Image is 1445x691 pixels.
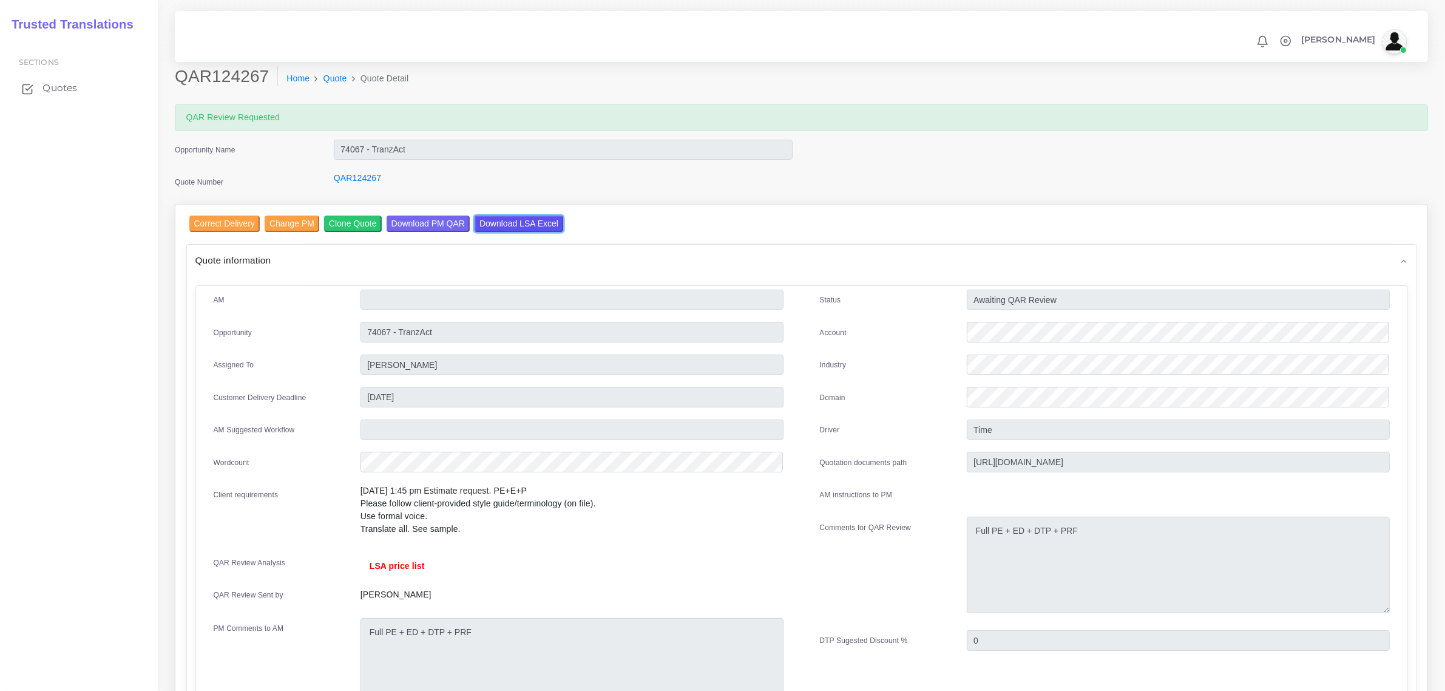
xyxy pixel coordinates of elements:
[42,81,77,95] span: Quotes
[370,560,774,573] p: LSA price list
[347,72,409,85] li: Quote Detail
[175,66,278,87] h2: QAR124267
[175,177,223,188] label: Quote Number
[323,72,347,85] a: Quote
[214,489,279,500] label: Client requirements
[820,635,908,646] label: DTP Sugested Discount %
[3,15,134,35] a: Trusted Translations
[387,216,470,232] input: Download PM QAR
[820,522,911,533] label: Comments for QAR Review
[286,72,310,85] a: Home
[820,327,847,338] label: Account
[3,17,134,32] h2: Trusted Translations
[214,424,295,435] label: AM Suggested Workflow
[175,104,1428,131] div: QAR Review Requested
[214,327,252,338] label: Opportunity
[360,355,783,375] input: pm
[189,216,260,232] input: Correct Delivery
[214,590,283,601] label: QAR Review Sent by
[195,253,271,267] span: Quote information
[187,245,1416,276] div: Quote information
[820,392,845,403] label: Domain
[1301,35,1376,44] span: [PERSON_NAME]
[9,75,149,101] a: Quotes
[820,457,907,468] label: Quotation documents path
[214,359,254,370] label: Assigned To
[360,588,783,601] p: [PERSON_NAME]
[820,294,841,305] label: Status
[19,58,59,67] span: Sections
[967,517,1390,613] textarea: Full PE + ED + DTP + PRF
[214,392,306,403] label: Customer Delivery Deadline
[214,557,286,568] label: QAR Review Analysis
[475,216,563,232] input: Download LSA Excel
[214,623,284,634] label: PM Comments to AM
[1382,29,1407,53] img: avatar
[820,359,847,370] label: Industry
[1295,29,1411,53] a: [PERSON_NAME]avatar
[820,489,893,500] label: AM instructions to PM
[324,216,382,232] input: Clone Quote
[214,294,225,305] label: AM
[360,485,783,536] p: [DATE] 1:45 pm Estimate request. PE+E+P Please follow client-provided style guide/terminology (on...
[334,173,381,183] a: QAR124267
[265,216,319,232] input: Change PM
[175,145,235,155] label: Opportunity Name
[214,457,249,468] label: Wordcount
[820,424,840,435] label: Driver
